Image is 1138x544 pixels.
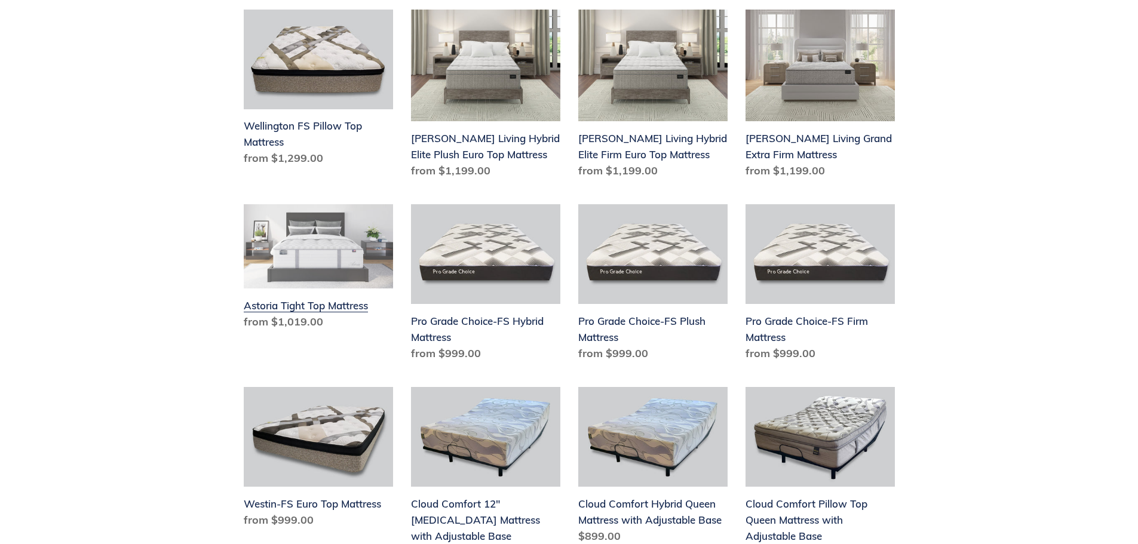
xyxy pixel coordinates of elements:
[244,387,393,533] a: Westin-FS Euro Top Mattress
[746,204,895,366] a: Pro Grade Choice-FS Firm Mattress
[746,10,895,184] a: Scott Living Grand Extra Firm Mattress
[244,204,393,334] a: Astoria Tight Top Mattress
[411,10,560,184] a: Scott Living Hybrid Elite Plush Euro Top Mattress
[578,10,728,184] a: Scott Living Hybrid Elite Firm Euro Top Mattress
[244,10,393,171] a: Wellington FS Pillow Top Mattress
[411,204,560,366] a: Pro Grade Choice-FS Hybrid Mattress
[578,204,728,366] a: Pro Grade Choice-FS Plush Mattress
